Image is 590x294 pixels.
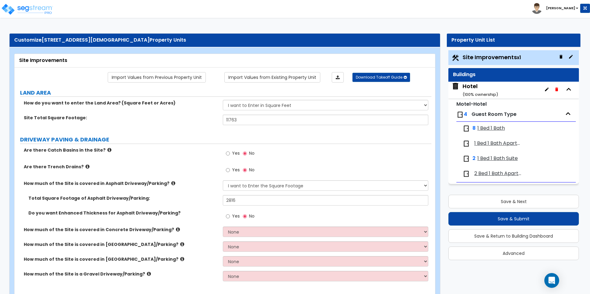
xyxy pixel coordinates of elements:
span: Guest Room Type [472,111,517,118]
input: No [243,167,247,174]
button: Save & Return to Building Dashboard [448,229,579,243]
i: click for more info! [147,272,151,276]
i: click for more info! [171,181,175,186]
img: door.png [463,140,470,147]
small: x1 [517,54,521,61]
div: Property Unit List [451,37,576,44]
label: Do you want Enhanced Thickness for Asphalt Driveway/Parking? [28,210,218,216]
img: Construction.png [451,54,459,62]
input: Yes [226,167,230,174]
img: door.png [463,125,470,132]
div: Buildings [453,71,574,78]
span: Hotel [451,82,498,98]
img: door.png [463,170,470,178]
a: Import the dynamic attributes value through Excel sheet [332,72,344,83]
i: click for more info! [107,148,111,152]
button: Save & Next [448,195,579,208]
label: How much of the Site is covered in [GEOGRAPHIC_DATA]/Parking? [24,256,218,262]
span: No [249,167,255,173]
img: door.png [463,155,470,162]
input: No [243,150,247,157]
img: door.png [456,111,464,118]
label: How much of the Site is a Gravel Driveway/Parking? [24,271,218,277]
button: Advanced [448,247,579,260]
div: Site Improvements [19,57,430,64]
label: How much of the Site is covered in [GEOGRAPHIC_DATA]/Parking? [24,241,218,247]
span: No [249,213,255,219]
span: 2 [472,155,476,162]
a: Import the dynamic attribute values from previous properties. [108,72,206,83]
i: click for more info! [180,257,184,261]
label: Are there Catch Basins in the Site? [24,147,218,153]
span: Yes [232,167,240,173]
i: click for more info! [180,242,184,247]
img: avatar.png [531,3,542,14]
input: Yes [226,150,230,157]
input: Yes [226,213,230,220]
span: [STREET_ADDRESS][DEMOGRAPHIC_DATA] [42,36,150,43]
span: No [249,150,255,156]
span: 1 Bed 1 Bath Apartment [474,140,521,147]
span: 1 Bed 1 Bath Suite [477,155,518,162]
label: Are there Trench Drains? [24,164,218,170]
span: 8 [472,125,476,132]
label: LAND AREA [20,89,431,97]
span: 1 Bed 1 Bath [477,125,505,132]
small: ( 100 % ownership) [463,92,498,97]
label: How much of the Site is covered in Asphalt Driveway/Parking? [24,180,218,186]
img: logo_pro_r.png [1,3,53,15]
div: Hotel [463,82,498,98]
span: Yes [232,213,240,219]
label: How do you want to enter the Land Area? (Square Feet or Acres) [24,100,218,106]
small: Motel-Hotel [456,100,487,108]
div: Customize Property Units [14,37,435,44]
button: Download Takeoff Guide [352,73,410,82]
i: click for more info! [85,164,89,169]
input: No [243,213,247,220]
label: How much of the Site is covered in Concrete Driveway/Parking? [24,227,218,233]
a: Import the dynamic attribute values from existing properties. [224,72,320,83]
label: Site Total Square Footage: [24,115,218,121]
button: Save & Submit [448,212,579,226]
span: 2 Bed 1 Bath Apartment [474,170,521,177]
span: Site Improvements [463,53,521,61]
label: Total Square Footage of Asphalt Driveway/Parking: [28,195,218,201]
i: click for more info! [176,227,180,232]
label: DRIVEWAY PAVING & DRAINAGE [20,136,431,144]
span: Download Takeoff Guide [356,75,402,80]
img: building.svg [451,82,459,90]
div: Open Intercom Messenger [544,273,559,288]
span: Yes [232,150,240,156]
b: [PERSON_NAME] [546,6,575,10]
span: 4 [464,111,467,118]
